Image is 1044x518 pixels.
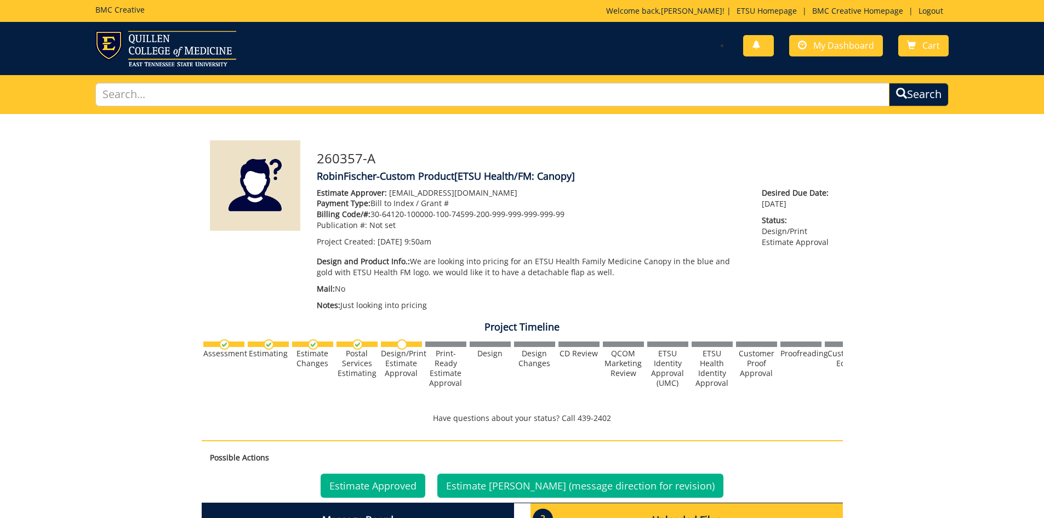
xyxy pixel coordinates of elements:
h4: RobinFischer-Custom Product [317,171,835,182]
a: Cart [898,35,949,56]
p: Welcome back, ! | | | [606,5,949,16]
div: Design [470,349,511,358]
a: BMC Creative Homepage [807,5,909,16]
img: checkmark [264,339,274,350]
img: checkmark [352,339,363,350]
span: Estimate Approver: [317,187,387,198]
img: no [397,339,407,350]
div: ETSU Health Identity Approval [692,349,733,388]
div: QCOM Marketing Review [603,349,644,378]
div: Customer Edits [825,349,866,368]
span: Not set [369,220,396,230]
div: Assessment [203,349,244,358]
div: CD Review [558,349,600,358]
p: [EMAIL_ADDRESS][DOMAIN_NAME] [317,187,746,198]
p: Bill to Index / Grant # [317,198,746,209]
a: [PERSON_NAME] [661,5,722,16]
input: Search... [95,83,890,106]
div: Design/Print Estimate Approval [381,349,422,378]
span: Cart [922,39,940,52]
span: Notes: [317,300,340,310]
p: Design/Print Estimate Approval [762,215,834,248]
a: ETSU Homepage [731,5,802,16]
span: Desired Due Date: [762,187,834,198]
p: 30-64120-100000-100-74599-200-999-999-999-999-99 [317,209,746,220]
img: checkmark [308,339,318,350]
h3: 260357-A [317,151,835,166]
h4: Project Timeline [202,322,843,333]
span: Payment Type: [317,198,370,208]
div: Customer Proof Approval [736,349,777,378]
p: No [317,283,746,294]
img: ETSU logo [95,31,236,66]
p: We are looking into pricing for an ETSU Health Family Medicine Canopy in the blue and gold with E... [317,256,746,278]
p: [DATE] [762,187,834,209]
span: Project Created: [317,236,375,247]
span: Billing Code/#: [317,209,370,219]
span: Publication #: [317,220,367,230]
div: Estimating [248,349,289,358]
img: Product featured image [210,140,300,231]
h5: BMC Creative [95,5,145,14]
strong: Possible Actions [210,452,269,463]
button: Search [889,83,949,106]
p: Just looking into pricing [317,300,746,311]
span: [DATE] 9:50am [378,236,431,247]
p: Have questions about your status? Call 439-2402 [202,413,843,424]
a: Estimate Approved [321,474,425,498]
a: Logout [913,5,949,16]
div: Print-Ready Estimate Approval [425,349,466,388]
a: Estimate [PERSON_NAME] (message direction for revision) [437,474,723,498]
div: Proofreading [780,349,821,358]
div: Postal Services Estimating [336,349,378,378]
span: My Dashboard [813,39,874,52]
img: checkmark [219,339,230,350]
span: Status: [762,215,834,226]
a: My Dashboard [789,35,883,56]
div: Design Changes [514,349,555,368]
span: Mail: [317,283,335,294]
div: Estimate Changes [292,349,333,368]
div: ETSU Identity Approval (UMC) [647,349,688,388]
span: Design and Product Info.: [317,256,410,266]
span: [ETSU Health/FM: Canopy] [454,169,575,183]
